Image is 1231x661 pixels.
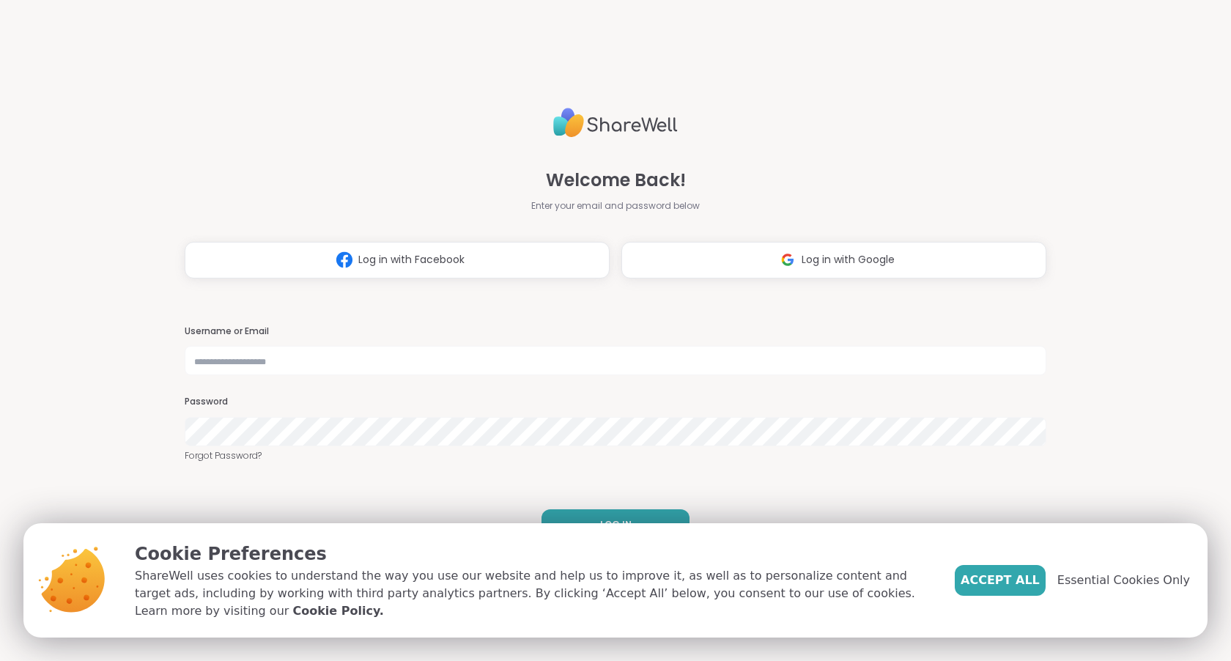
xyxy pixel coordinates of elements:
[541,509,690,540] button: LOG IN
[531,199,700,213] span: Enter your email and password below
[961,572,1040,589] span: Accept All
[185,396,1046,408] h3: Password
[185,242,610,278] button: Log in with Facebook
[546,167,686,193] span: Welcome Back!
[135,567,931,620] p: ShareWell uses cookies to understand the way you use our website and help us to improve it, as we...
[358,252,465,267] span: Log in with Facebook
[330,246,358,273] img: ShareWell Logomark
[802,252,895,267] span: Log in with Google
[955,565,1046,596] button: Accept All
[185,449,1046,462] a: Forgot Password?
[621,242,1046,278] button: Log in with Google
[292,602,383,620] a: Cookie Policy.
[774,246,802,273] img: ShareWell Logomark
[600,518,632,531] span: LOG IN
[135,541,931,567] p: Cookie Preferences
[1057,572,1190,589] span: Essential Cookies Only
[185,325,1046,338] h3: Username or Email
[553,102,678,144] img: ShareWell Logo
